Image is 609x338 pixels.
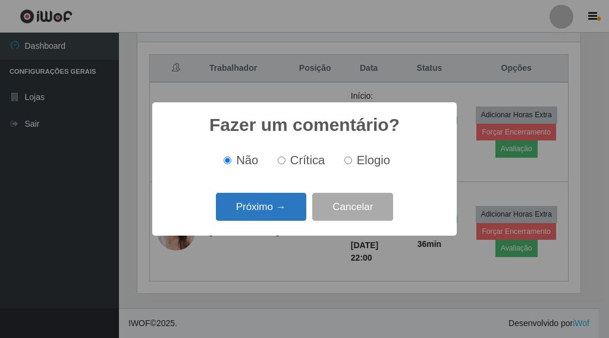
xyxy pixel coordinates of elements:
button: Cancelar [312,193,393,221]
span: Crítica [290,154,325,167]
input: Crítica [278,157,285,164]
span: Elogio [357,154,390,167]
button: Próximo → [216,193,306,221]
h2: Fazer um comentário? [209,114,400,136]
input: Não [224,157,231,164]
span: Não [236,154,258,167]
input: Elogio [344,157,352,164]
